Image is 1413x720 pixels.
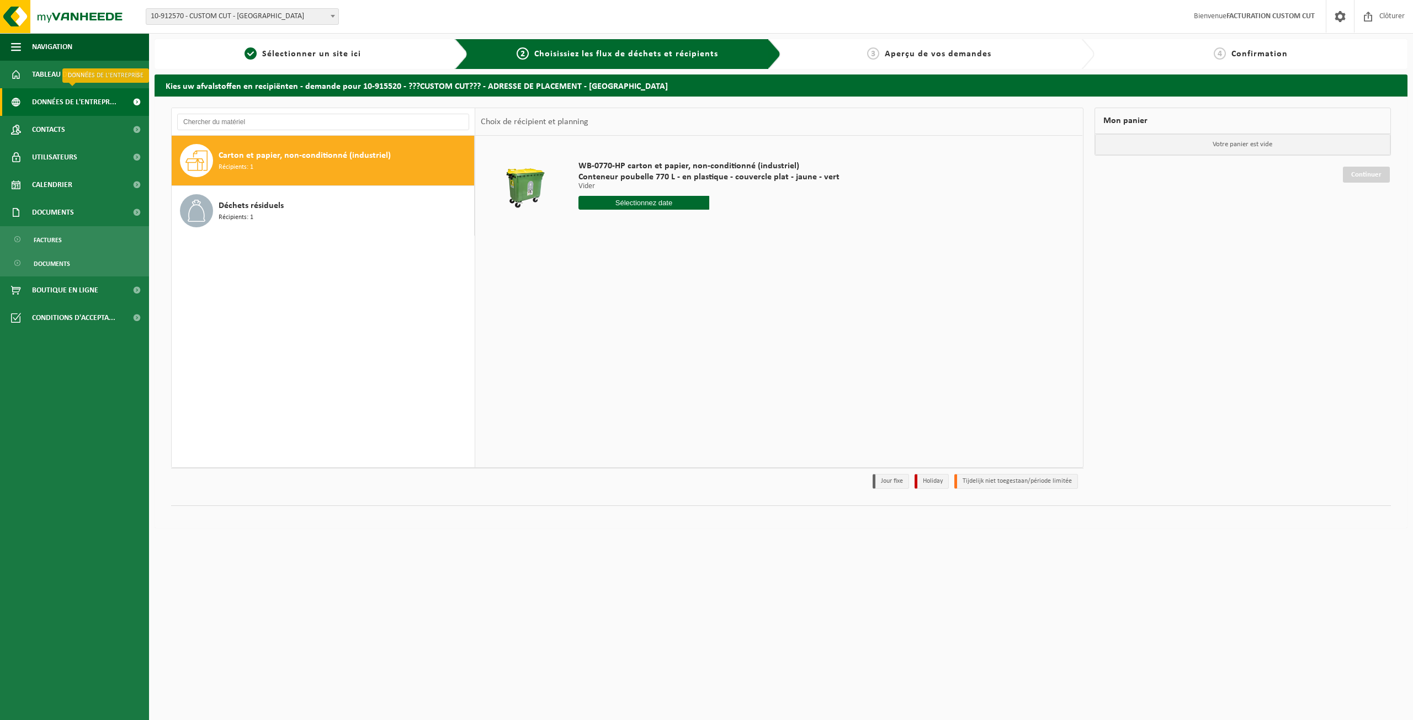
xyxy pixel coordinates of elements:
[219,162,253,173] span: Récipients: 1
[954,474,1078,489] li: Tijdelijk niet toegestaan/période limitée
[1095,134,1391,155] p: Votre panier est vide
[32,33,72,61] span: Navigation
[262,50,361,58] span: Sélectionner un site ici
[1214,47,1226,60] span: 4
[160,47,446,61] a: 1Sélectionner un site ici
[1095,108,1391,134] div: Mon panier
[578,196,709,210] input: Sélectionnez date
[172,186,475,236] button: Déchets résiduels Récipients: 1
[32,171,72,199] span: Calendrier
[578,183,840,190] p: Vider
[172,136,475,186] button: Carton et papier, non-conditionné (industriel) Récipients: 1
[32,116,65,143] span: Contacts
[3,253,146,274] a: Documents
[475,108,594,136] div: Choix de récipient et planning
[1343,167,1390,183] a: Continuer
[245,47,257,60] span: 1
[32,276,98,304] span: Boutique en ligne
[517,47,529,60] span: 2
[1226,12,1315,20] strong: FACTURATION CUSTOM CUT
[155,74,1407,96] h2: Kies uw afvalstoffen en recipiënten - demande pour 10-915520 - ???CUSTOM CUT??? - ADRESSE DE PLAC...
[219,149,391,162] span: Carton et papier, non-conditionné (industriel)
[177,114,469,130] input: Chercher du matériel
[578,161,840,172] span: WB-0770-HP carton et papier, non-conditionné (industriel)
[32,88,116,116] span: Données de l'entrepr...
[219,212,253,223] span: Récipients: 1
[534,50,718,58] span: Choisissiez les flux de déchets et récipients
[146,9,338,24] span: 10-912570 - CUSTOM CUT - ANDERLECHT
[873,474,909,489] li: Jour fixe
[915,474,949,489] li: Holiday
[32,199,74,226] span: Documents
[1231,50,1288,58] span: Confirmation
[32,61,92,88] span: Tableau de bord
[885,50,991,58] span: Aperçu de vos demandes
[146,8,339,25] span: 10-912570 - CUSTOM CUT - ANDERLECHT
[3,229,146,250] a: Factures
[578,172,840,183] span: Conteneur poubelle 770 L - en plastique - couvercle plat - jaune - vert
[34,230,62,250] span: Factures
[32,304,115,332] span: Conditions d'accepta...
[219,199,284,212] span: Déchets résiduels
[867,47,879,60] span: 3
[34,253,70,274] span: Documents
[32,143,77,171] span: Utilisateurs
